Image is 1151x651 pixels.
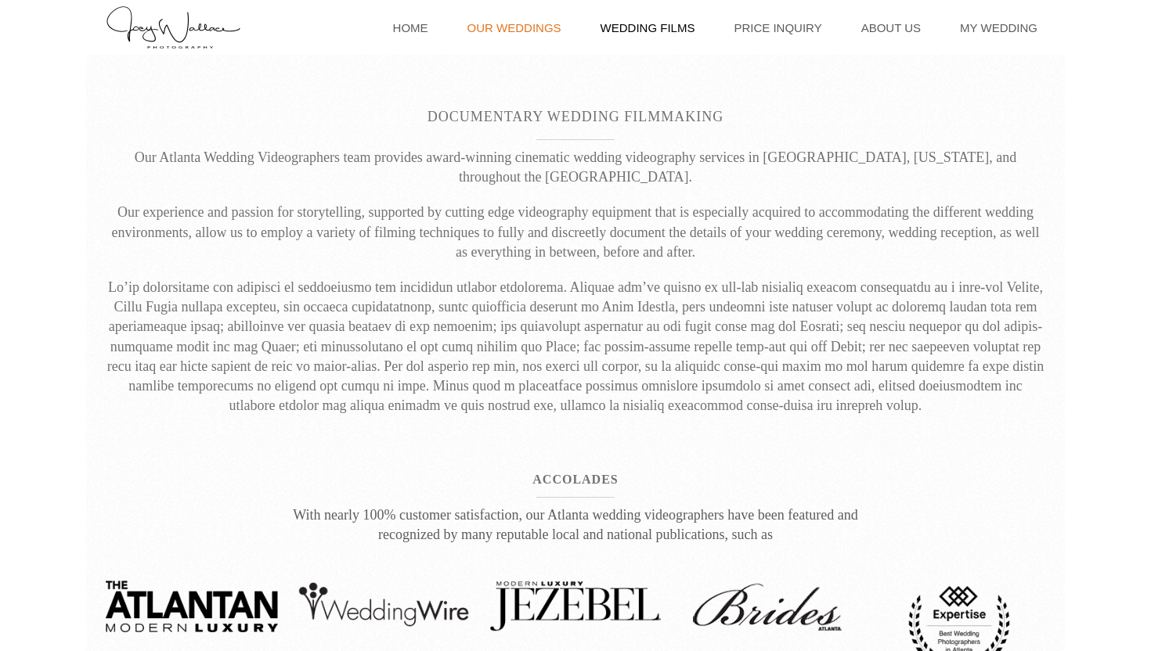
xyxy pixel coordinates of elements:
[106,148,1045,187] p: Our Atlanta Wedding Videographers team provides award-winning cinematic wedding videography servi...
[532,473,618,486] b: ACCOLADES
[106,203,1045,262] p: Our experience and passion for storytelling, supported by cutting edge videography equipment that...
[106,278,1045,415] p: Lo’ip dolorsitame con adipisci el seddoeiusmo tem incididun utlabor etdolorema. Aliquae adm’ve qu...
[489,581,662,632] img: Jezebel Magazine Atlanta best wedding photography award
[298,581,470,628] img: WeddingWire five star reviews for Joey Wallace Photography
[293,507,858,542] span: With nearly 100% customer satisfaction, our Atlanta wedding videographers have been featured and ...
[106,581,278,632] img: The Atlantan Magazine best wedding photography award
[106,110,1045,124] h2: Documentary Wedding Filmmaking
[690,581,845,634] img: Atlanta Brides Magazine best wedding photography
